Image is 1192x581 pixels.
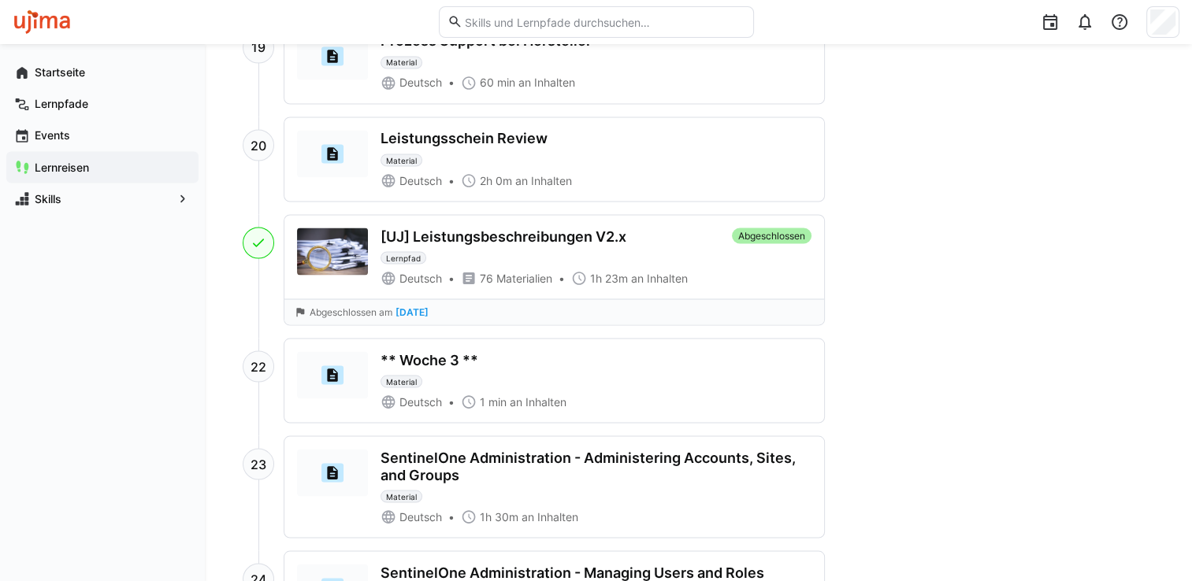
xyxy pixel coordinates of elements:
span: 60 min an Inhalten [480,75,575,91]
div: 22 [243,350,274,382]
span: Abgeschlossen am [310,305,392,318]
div: SentinelOne Administration - Administering Accounts, Sites, and Groups [381,449,811,483]
span: Material [386,491,417,501]
span: Deutsch [399,75,442,91]
div: SentinelOne Administration - Managing Users and Roles [381,564,764,581]
img: [UJ] Leistungsbeschreibungen V2.x [297,228,368,275]
span: [DATE] [395,306,429,317]
span: 1h 30m an Inhalten [480,509,578,524]
span: Abgeschlossen [732,228,811,243]
div: 20 [243,129,274,161]
span: Material [386,376,417,386]
span: Deutsch [399,394,442,409]
div: 23 [243,448,274,479]
span: Deutsch [399,270,442,286]
span: Lernpfad [386,253,421,262]
div: [UJ] Leistungsbeschreibungen V2.x [381,228,626,245]
span: Deutsch [399,172,442,188]
span: 1h 23m an Inhalten [590,270,688,286]
span: 1 min an Inhalten [480,394,566,409]
span: Material [386,155,417,165]
span: Material [386,57,417,67]
input: Skills und Lernpfade durchsuchen… [462,15,745,29]
div: Leistungsschein Review [381,130,548,147]
span: 2h 0m an Inhalten [480,172,572,188]
span: 76 Materialien [480,270,552,286]
span: Deutsch [399,509,442,524]
div: 19 [243,31,274,63]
